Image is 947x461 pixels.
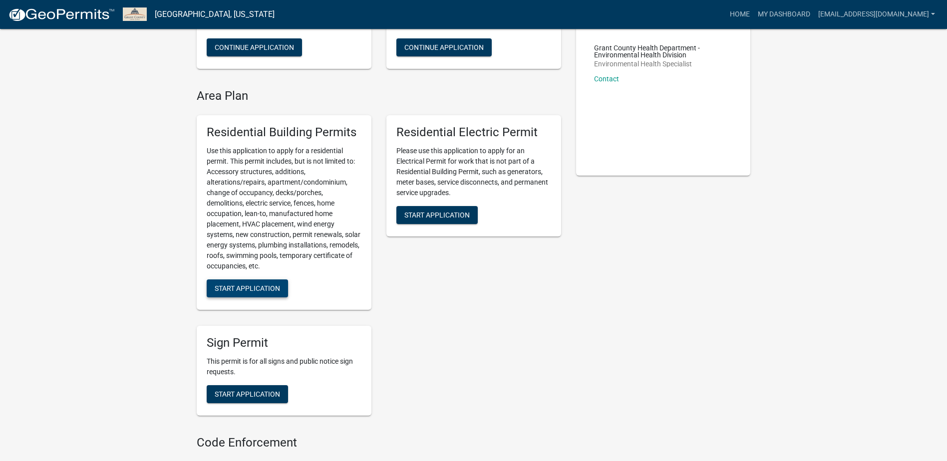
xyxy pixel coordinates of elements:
h5: Residential Electric Permit [396,125,551,140]
a: [EMAIL_ADDRESS][DOMAIN_NAME] [814,5,939,24]
h4: Area Plan [197,89,561,103]
img: Grant County, Indiana [123,7,147,21]
span: Start Application [215,390,280,398]
a: Home [726,5,754,24]
span: Start Application [404,211,470,219]
a: [GEOGRAPHIC_DATA], [US_STATE] [155,6,275,23]
p: Please use this application to apply for an Electrical Permit for work that is not part of a Resi... [396,146,551,198]
span: Start Application [215,284,280,292]
p: Use this application to apply for a residential permit. This permit includes, but is not limited ... [207,146,361,271]
button: Start Application [207,279,288,297]
p: This permit is for all signs and public notice sign requests. [207,356,361,377]
a: Contact [594,75,619,83]
h5: Sign Permit [207,336,361,350]
button: Continue Application [207,38,302,56]
button: Start Application [396,206,478,224]
p: Environmental Health Specialist [594,60,733,67]
h5: Residential Building Permits [207,125,361,140]
a: My Dashboard [754,5,814,24]
button: Start Application [207,385,288,403]
p: Grant County Health Department - Environmental Health Division [594,44,733,58]
button: Continue Application [396,38,492,56]
h4: Code Enforcement [197,436,561,450]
